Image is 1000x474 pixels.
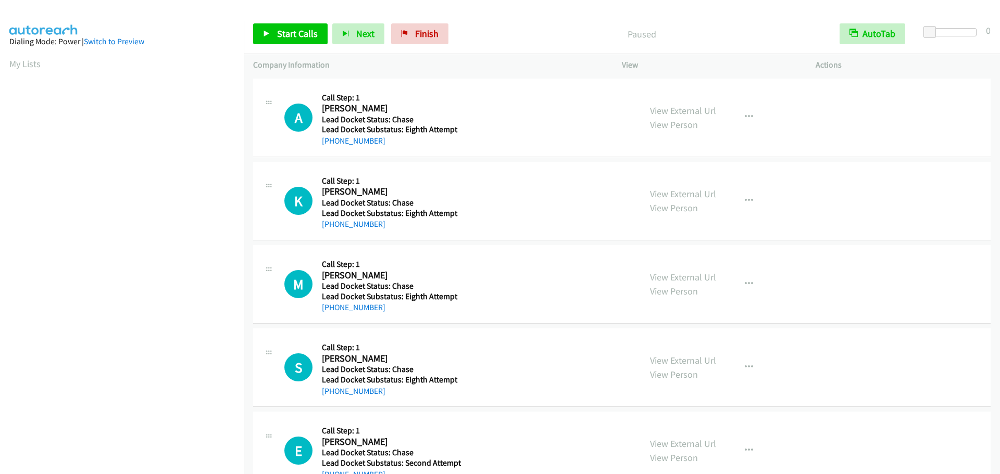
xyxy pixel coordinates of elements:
[322,353,458,365] h2: [PERSON_NAME]
[650,271,716,283] a: View External Url
[253,59,603,71] p: Company Information
[284,437,312,465] div: The call is yet to be attempted
[322,375,458,385] h5: Lead Docket Substatus: Eighth Attempt
[650,438,716,450] a: View External Url
[322,426,461,436] h5: Call Step: 1
[322,93,458,103] h5: Call Step: 1
[9,58,41,70] a: My Lists
[322,124,458,135] h5: Lead Docket Substatus: Eighth Attempt
[650,354,716,366] a: View External Url
[284,270,312,298] h1: M
[284,270,312,298] div: The call is yet to be attempted
[322,103,458,114] h2: [PERSON_NAME]
[929,28,977,36] div: Delay between calls (in seconds)
[277,28,318,40] span: Start Calls
[322,436,458,448] h2: [PERSON_NAME]
[650,368,698,380] a: View Person
[284,104,312,132] div: The call is yet to be attempted
[322,219,385,229] a: [PHONE_NUMBER]
[322,176,458,186] h5: Call Step: 1
[322,364,458,375] h5: Lead Docket Status: Chase
[650,202,698,214] a: View Person
[322,259,458,270] h5: Call Step: 1
[322,186,458,198] h2: [PERSON_NAME]
[986,23,991,37] div: 0
[322,208,458,219] h5: Lead Docket Substatus: Eighth Attempt
[322,458,461,468] h5: Lead Docket Substatus: Second Attempt
[840,23,905,44] button: AutoTab
[284,353,312,381] h1: S
[391,23,448,44] a: Finish
[332,23,384,44] button: Next
[463,27,821,41] p: Paused
[322,386,385,396] a: [PHONE_NUMBER]
[650,285,698,297] a: View Person
[322,291,458,302] h5: Lead Docket Substatus: Eighth Attempt
[9,35,234,48] div: Dialing Mode: Power |
[622,59,797,71] p: View
[322,136,385,146] a: [PHONE_NUMBER]
[650,188,716,200] a: View External Url
[253,23,328,44] a: Start Calls
[322,270,458,281] h2: [PERSON_NAME]
[650,105,716,117] a: View External Url
[284,437,312,465] h1: E
[322,342,458,353] h5: Call Step: 1
[284,187,312,215] h1: K
[322,302,385,312] a: [PHONE_NUMBER]
[284,104,312,132] h1: A
[322,447,461,458] h5: Lead Docket Status: Chase
[284,187,312,215] div: The call is yet to be attempted
[322,114,458,125] h5: Lead Docket Status: Chase
[650,119,698,131] a: View Person
[322,198,458,208] h5: Lead Docket Status: Chase
[356,28,374,40] span: Next
[816,59,991,71] p: Actions
[84,36,144,46] a: Switch to Preview
[322,281,458,291] h5: Lead Docket Status: Chase
[415,28,439,40] span: Finish
[284,353,312,381] div: The call is yet to be attempted
[650,452,698,464] a: View Person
